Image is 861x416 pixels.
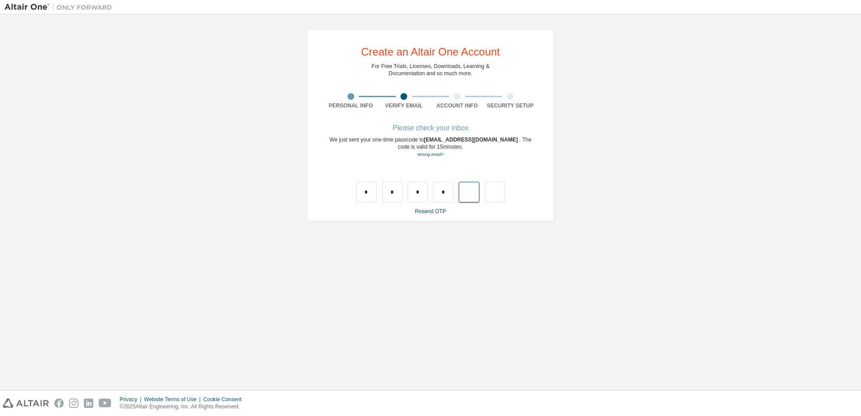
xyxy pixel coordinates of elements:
[4,3,117,12] img: Altair One
[324,102,378,109] div: Personal Info
[324,125,537,131] div: Please check your inbox
[378,102,431,109] div: Verify Email
[120,403,247,411] p: © 2025 Altair Engineering, Inc. All Rights Reserved.
[417,152,444,157] a: Go back to the registration form
[3,399,49,408] img: altair_logo.svg
[120,396,144,403] div: Privacy
[144,396,203,403] div: Website Terms of Use
[69,399,78,408] img: instagram.svg
[203,396,247,403] div: Cookie Consent
[372,63,490,77] div: For Free Trials, Licenses, Downloads, Learning & Documentation and so much more.
[84,399,93,408] img: linkedin.svg
[484,102,537,109] div: Security Setup
[415,208,446,214] a: Resend OTP
[54,399,64,408] img: facebook.svg
[424,137,519,143] span: [EMAIL_ADDRESS][DOMAIN_NAME]
[430,102,484,109] div: Account Info
[324,136,537,158] div: We just sent your one-time passcode to . The code is valid for 15 minutes.
[361,47,500,57] div: Create an Altair One Account
[99,399,112,408] img: youtube.svg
